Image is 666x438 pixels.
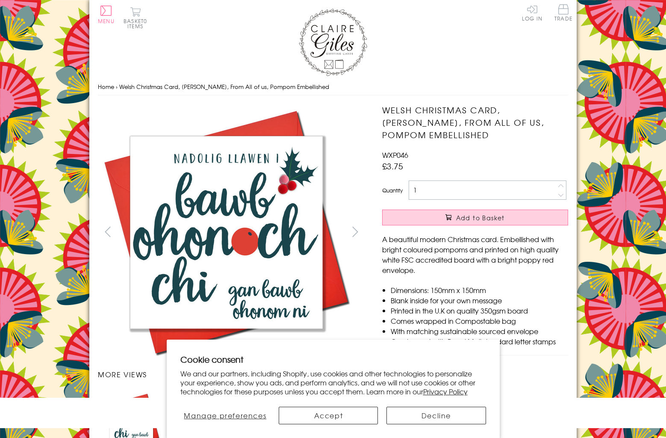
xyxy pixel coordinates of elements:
a: Log In [522,4,542,21]
p: We and our partners, including Shopify, use cookies and other technologies to personalize your ex... [180,369,486,396]
button: prev [98,222,117,241]
button: Add to Basket [382,210,568,225]
span: £3.75 [382,160,403,172]
button: next [346,222,365,241]
span: 0 items [127,17,147,30]
h1: Welsh Christmas Card, [PERSON_NAME], From All of us, Pompom Embellished [382,104,568,141]
img: Welsh Christmas Card, Nadolig Llawen, From All of us, Pompom Embellished [98,104,354,361]
p: A beautiful modern Christmas card. Embellished with bright coloured pompoms and printed on high q... [382,234,568,275]
li: Comes wrapped in Compostable bag [391,316,568,326]
button: Manage preferences [180,407,271,424]
li: Dimensions: 150mm x 150mm [391,285,568,295]
span: Trade [554,4,572,21]
span: Menu [98,17,115,25]
h3: More views [98,369,365,379]
span: Add to Basket [456,213,505,222]
li: Can be sent with Royal Mail standard letter stamps [391,336,568,346]
li: Printed in the U.K on quality 350gsm board [391,305,568,316]
span: › [116,83,118,91]
nav: breadcrumbs [98,78,568,96]
button: Basket0 items [124,7,147,29]
label: Quantity [382,186,403,194]
li: Blank inside for your own message [391,295,568,305]
img: Welsh Christmas Card, Nadolig Llawen, From All of us, Pompom Embellished [365,104,622,361]
h2: Cookie consent [180,353,486,365]
a: Trade [554,4,572,23]
li: With matching sustainable sourced envelope [391,326,568,336]
a: Home [98,83,114,91]
button: Decline [386,407,486,424]
span: Manage preferences [184,410,266,420]
a: Privacy Policy [423,386,468,397]
img: Claire Giles Greetings Cards [299,9,367,76]
button: Accept [279,407,378,424]
span: WXP046 [382,150,408,160]
span: Welsh Christmas Card, [PERSON_NAME], From All of us, Pompom Embellished [119,83,329,91]
button: Menu [98,6,115,24]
